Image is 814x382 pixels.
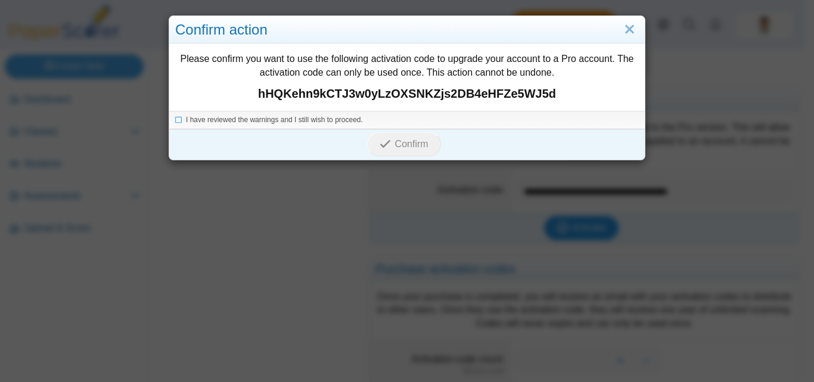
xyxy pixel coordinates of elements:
[175,85,639,102] strong: hHQKehn9kCTJ3w0yLzOXSNKZjs2DB4eHFZe5WJ5d
[169,44,645,111] div: Please confirm you want to use the following activation code to upgrade your account to a Pro acc...
[620,20,639,40] a: Close
[186,116,363,124] span: I have reviewed the warnings and I still wish to proceed.
[169,16,645,44] div: Confirm action
[395,139,428,149] span: Confirm
[367,132,440,156] button: Confirm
